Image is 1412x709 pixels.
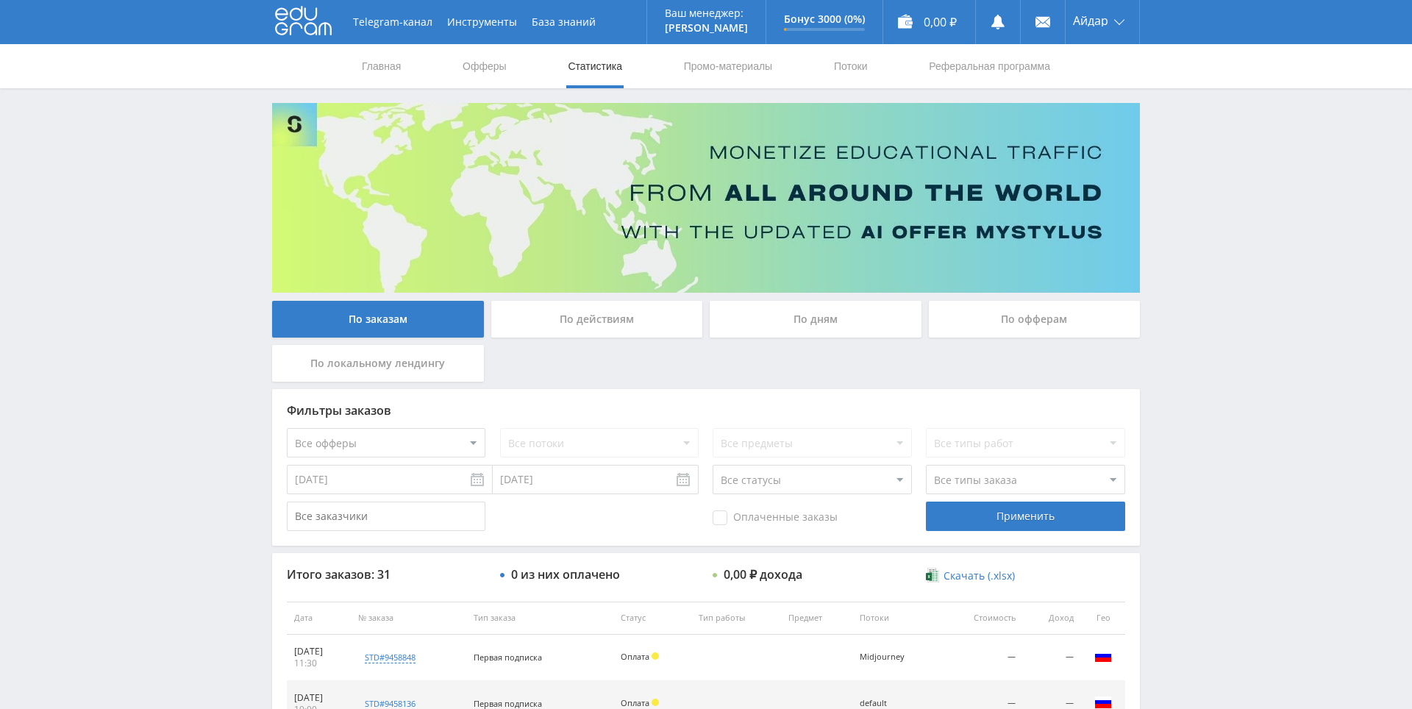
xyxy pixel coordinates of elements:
input: Все заказчики [287,502,485,531]
a: Потоки [832,44,869,88]
img: Banner [272,103,1140,293]
div: По локальному лендингу [272,345,484,382]
div: По действиям [491,301,703,338]
a: Реферальная программа [927,44,1052,88]
span: Айдар [1073,15,1108,26]
div: По дням [710,301,921,338]
a: Главная [360,44,402,88]
a: Промо-материалы [682,44,774,88]
div: По офферам [929,301,1141,338]
a: Офферы [461,44,508,88]
p: Ваш менеджер: [665,7,748,19]
p: [PERSON_NAME] [665,22,748,34]
div: Фильтры заказов [287,404,1125,417]
div: По заказам [272,301,484,338]
a: Статистика [566,44,624,88]
span: Оплаченные заказы [713,510,838,525]
div: Применить [926,502,1124,531]
p: Бонус 3000 (0%) [784,13,865,25]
